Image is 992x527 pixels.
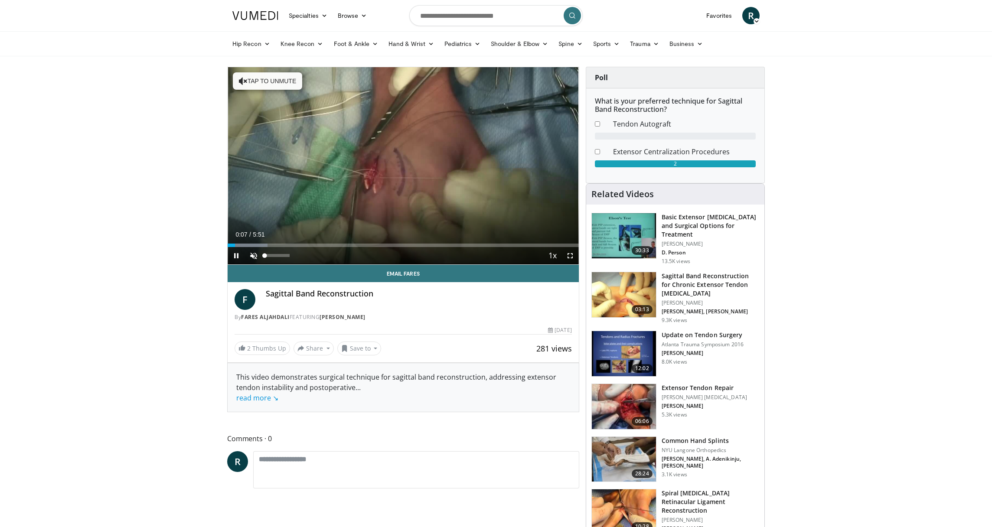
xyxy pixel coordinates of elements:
[249,231,251,238] span: /
[561,247,579,264] button: Fullscreen
[662,471,687,478] p: 3.1K views
[607,146,762,157] dd: Extensor Centralization Procedures
[329,35,384,52] a: Foot & Ankle
[247,344,251,352] span: 2
[662,317,687,324] p: 9.3K views
[662,394,747,401] p: [PERSON_NAME] [MEDICAL_DATA]
[333,7,372,24] a: Browse
[632,364,653,373] span: 12:02
[228,265,579,282] a: Email Fares
[275,35,329,52] a: Knee Recon
[662,489,759,515] h3: Spiral [MEDICAL_DATA] Retinacular Ligament Reconstruction
[592,437,656,482] img: ae5d93ec-584c-4ffc-8ec6-81a2f8ba1e43.jpg.150x105_q85_crop-smart_upscale.jpg
[595,160,756,167] div: 2
[662,455,759,469] p: [PERSON_NAME], A. Adenikinju, [PERSON_NAME]
[544,247,561,264] button: Playback Rate
[294,342,334,355] button: Share
[662,358,687,365] p: 8.0K views
[591,331,759,377] a: 12:02 Update on Tendon Surgery Atlanta Trauma Symposium 2016 [PERSON_NAME] 8.0K views
[662,213,759,239] h3: Basic Extensor [MEDICAL_DATA] and Surgical Options for Treatment
[235,231,247,238] span: 0:07
[235,289,255,310] a: F
[662,447,759,454] p: NYU Langone Orthopedics
[591,436,759,482] a: 28:24 Common Hand Splints NYU Langone Orthopedics [PERSON_NAME], A. Adenikinju, [PERSON_NAME] 3.1...
[553,35,587,52] a: Spine
[228,247,245,264] button: Pause
[592,213,656,258] img: bed40874-ca21-42dc-8a42-d9b09b7d8d58.150x105_q85_crop-smart_upscale.jpg
[548,326,571,334] div: [DATE]
[632,417,653,426] span: 06:06
[662,436,759,445] h3: Common Hand Splints
[320,313,365,321] a: [PERSON_NAME]
[588,35,625,52] a: Sports
[591,189,654,199] h4: Related Videos
[662,341,744,348] p: Atlanta Trauma Symposium 2016
[592,331,656,376] img: 14929f5a-e4b8-42f0-9be4-b2bc5c40fd40.150x105_q85_crop-smart_upscale.jpg
[439,35,486,52] a: Pediatrics
[591,272,759,324] a: 03:13 Sagittal Band Reconstruction for Chronic Extensor Tendon [MEDICAL_DATA] [PERSON_NAME] [PERS...
[742,7,760,24] a: R
[233,72,302,90] button: Tap to unmute
[662,403,747,410] p: [PERSON_NAME]
[266,289,572,299] h4: Sagittal Band Reconstruction
[592,272,656,317] img: b81ec0fd-40f7-4555-84dc-38527f719aec.150x105_q85_crop-smart_upscale.jpg
[232,11,278,20] img: VuMedi Logo
[662,350,744,357] p: [PERSON_NAME]
[228,244,579,247] div: Progress Bar
[592,384,656,429] img: a359e5b1-4ade-484f-8c3c-dd174751a8ce.150x105_q85_crop-smart_upscale.jpg
[662,241,759,247] p: [PERSON_NAME]
[625,35,664,52] a: Trauma
[662,272,759,298] h3: Sagittal Band Reconstruction for Chronic Extensor Tendon [MEDICAL_DATA]
[227,451,248,472] a: R
[662,517,759,524] p: [PERSON_NAME]
[236,393,278,403] a: read more ↘
[236,372,570,403] div: This video demonstrates surgical technique for sagittal band reconstruction, addressing extensor ...
[591,384,759,429] a: 06:06 Extensor Tendon Repair [PERSON_NAME] [MEDICAL_DATA] [PERSON_NAME] 5.3K views
[662,411,687,418] p: 5.3K views
[662,299,759,306] p: [PERSON_NAME]
[632,246,653,255] span: 30:33
[664,35,708,52] a: Business
[595,97,756,114] h6: What is your preferred technique for Sagittal Band Reconstruction?
[264,254,289,257] div: Volume Level
[486,35,553,52] a: Shoulder & Elbow
[662,384,747,392] h3: Extensor Tendon Repair
[253,231,264,238] span: 5:51
[662,308,759,315] p: [PERSON_NAME], [PERSON_NAME]
[662,258,690,265] p: 13.5K views
[284,7,333,24] a: Specialties
[536,343,572,354] span: 281 views
[245,247,262,264] button: Unmute
[591,213,759,265] a: 30:33 Basic Extensor [MEDICAL_DATA] and Surgical Options for Treatment [PERSON_NAME] D. Person 13...
[607,119,762,129] dd: Tendon Autograft
[662,331,744,339] h3: Update on Tendon Surgery
[383,35,439,52] a: Hand & Wrist
[235,342,290,355] a: 2 Thumbs Up
[227,433,579,444] span: Comments 0
[662,249,759,256] p: D. Person
[241,313,290,321] a: Fares AlJahdali
[409,5,583,26] input: Search topics, interventions
[595,73,608,82] strong: Poll
[228,67,579,265] video-js: Video Player
[337,342,382,355] button: Save to
[632,305,653,314] span: 03:13
[632,469,653,478] span: 28:24
[701,7,737,24] a: Favorites
[227,35,275,52] a: Hip Recon
[236,383,361,403] span: ...
[235,313,572,321] div: By FEATURING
